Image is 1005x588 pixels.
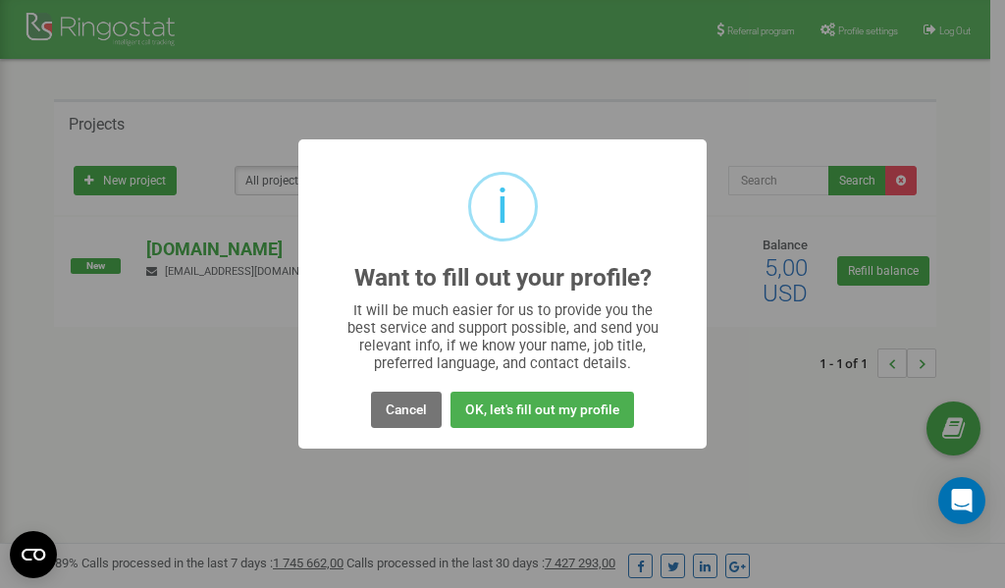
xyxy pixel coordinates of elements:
div: It will be much easier for us to provide you the best service and support possible, and send you ... [338,301,668,372]
div: Open Intercom Messenger [938,477,985,524]
h2: Want to fill out your profile? [354,265,652,292]
div: i [497,175,508,239]
button: OK, let's fill out my profile [450,392,634,428]
button: Cancel [371,392,442,428]
button: Open CMP widget [10,531,57,578]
